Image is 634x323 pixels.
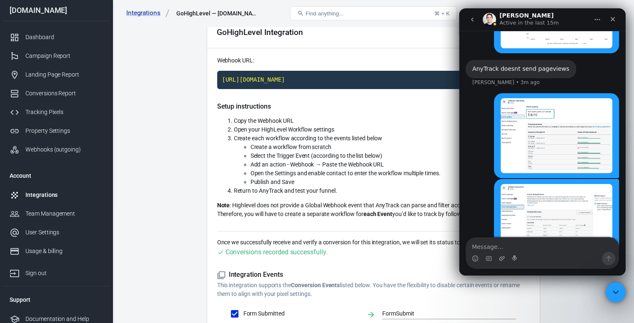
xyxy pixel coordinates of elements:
a: Tracking Pixels [3,103,110,122]
span: Open your HighLevel Workflow settings [234,126,334,133]
a: Property Settings [3,122,110,140]
a: Team Management [3,204,110,223]
a: Sign out [3,261,110,283]
a: Campaign Report [3,47,110,65]
h5: Setup instructions [217,102,530,111]
strong: Conversion Events [291,282,340,288]
a: Landing Page Report [3,65,110,84]
span: Create each workflow according to the events listed below [234,135,382,142]
div: Webhooks (outgoing) [25,145,103,154]
div: Integrations [25,191,103,199]
a: Conversions Report [3,84,110,103]
code: Click to copy [217,71,530,89]
div: Tracking Pixels [25,108,103,117]
p: Once we successfully receive and verify a conversion for this integration, we will set its status... [217,238,530,247]
a: Usage & billing [3,242,110,261]
div: Campaign Report [25,52,103,60]
div: Property Settings [25,127,103,135]
div: Usage & billing [25,247,103,256]
div: GoHighLevel Integration [217,28,303,37]
a: Sign out [607,3,627,23]
div: Team Management [25,209,103,218]
a: Dashboard [3,28,110,47]
a: Webhooks (outgoing) [3,140,110,159]
p: : Highlevel does not provide a Global Webhook event that AnyTrack can parse and filter according ... [217,201,530,219]
div: Conversions Report [25,89,103,98]
span: Select the Trigger Event (according to the list below) [251,152,382,159]
a: Integrations [3,186,110,204]
span: Publish and Save [251,179,294,185]
div: GoHighLevel — adhdsuccesssystem.com [176,9,260,17]
a: Integrations [126,9,170,17]
input: FormSubmit [382,308,504,319]
p: This integration supports the listed below. You have the flexibility to disable certain events or... [217,281,530,298]
button: Find anything...⌘ + K [290,6,457,20]
div: Sign out [25,269,103,278]
span: Open the Settings and enable contact to enter the workflow multiple times. [251,170,441,176]
strong: Note [217,202,230,209]
iframe: Intercom live chat [606,282,626,302]
div: Conversions recorded successfully. [226,247,328,257]
h5: Integration Events [217,271,530,279]
a: User Settings [3,223,110,242]
strong: each Event [363,211,393,217]
div: [DOMAIN_NAME] [3,7,110,14]
span: Copy the Webhook URL [234,117,294,124]
iframe: Intercom live chat [459,8,626,276]
div: ⌘ + K [434,10,450,17]
li: Support [3,290,110,310]
div: Dashboard [25,33,103,42]
span: Find anything... [306,10,343,17]
div: Landing Page Report [25,70,103,79]
div: User Settings [25,228,103,237]
li: Account [3,166,110,186]
span: Create a workflow from scratch [251,144,332,150]
p: Webhook URL: [217,56,530,65]
span: Add an action - Webhook → Paste the Webhook URL [251,161,384,168]
span: Return to AnyTrack and test your funnel. [234,187,337,194]
span: Form Submitted [243,309,360,318]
